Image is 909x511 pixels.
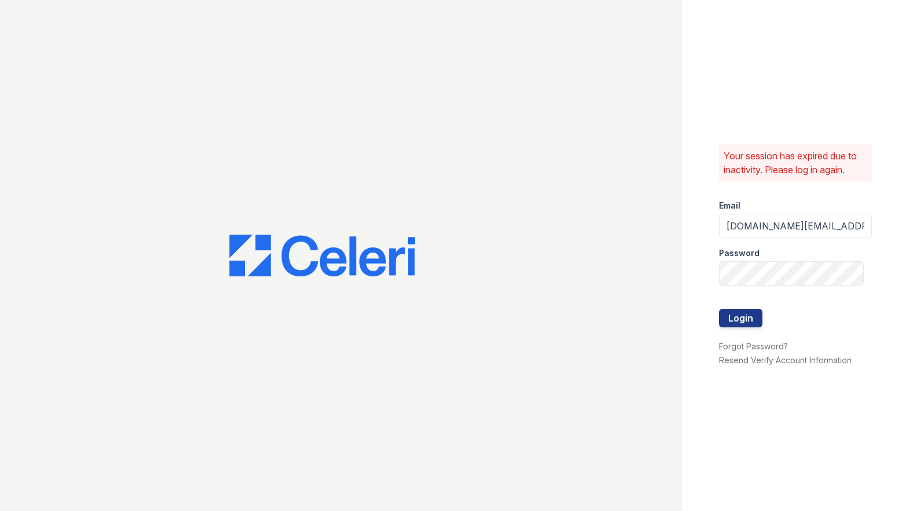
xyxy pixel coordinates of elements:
[719,341,788,351] a: Forgot Password?
[719,309,762,327] button: Login
[719,355,852,365] a: Resend Verify Account Information
[724,149,867,177] p: Your session has expired due to inactivity. Please log in again.
[719,200,740,211] label: Email
[229,235,415,276] img: CE_Logo_Blue-a8612792a0a2168367f1c8372b55b34899dd931a85d93a1a3d3e32e68fde9ad4.png
[719,247,760,259] label: Password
